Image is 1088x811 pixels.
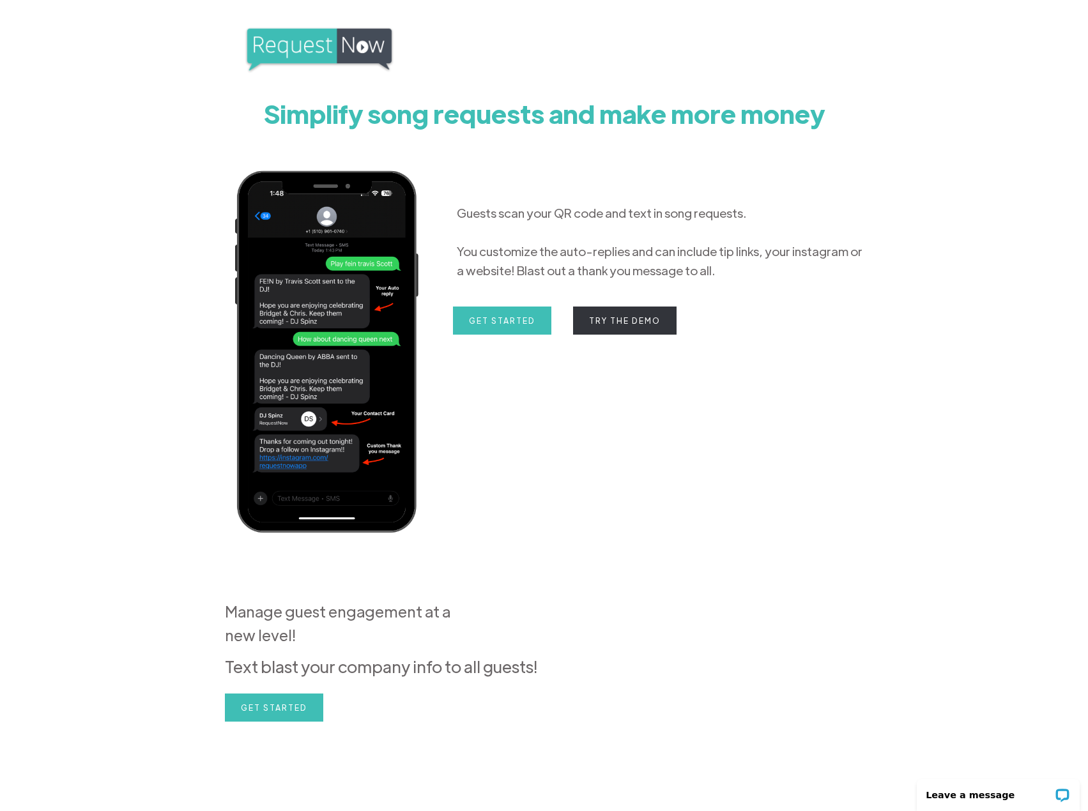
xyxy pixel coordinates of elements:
img: RequestNow Logo [244,26,394,73]
iframe: RequestNow: The Essential Tool for DJs [544,572,864,751]
strong: Manage guest engagement at a new level! [225,601,450,644]
h1: Simplify song requests and make more money [225,87,864,139]
p: Guests scan your QR code and text in song requests. You customize the auto-replies and can includ... [457,203,864,280]
a: Get Started [453,307,551,335]
strong: Text blast your company info to all guests! [225,655,538,677]
a: Get Started [225,694,323,722]
iframe: LiveChat chat widget [908,771,1088,811]
a: Try the Demo [573,307,677,335]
